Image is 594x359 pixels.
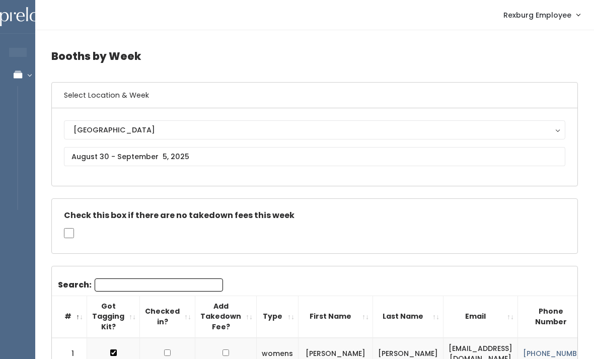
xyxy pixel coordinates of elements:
[140,296,195,337] th: Checked in?: activate to sort column ascending
[64,120,565,139] button: [GEOGRAPHIC_DATA]
[523,348,588,358] a: [PHONE_NUMBER]
[58,278,223,292] label: Search:
[443,296,518,337] th: Email: activate to sort column ascending
[257,296,299,337] th: Type: activate to sort column ascending
[373,296,443,337] th: Last Name: activate to sort column ascending
[64,211,565,220] h5: Check this box if there are no takedown fees this week
[95,278,223,292] input: Search:
[64,147,565,166] input: August 30 - September 5, 2025
[87,296,140,337] th: Got Tagging Kit?: activate to sort column ascending
[51,42,578,70] h4: Booths by Week
[299,296,373,337] th: First Name: activate to sort column ascending
[503,10,571,21] span: Rexburg Employee
[73,124,556,135] div: [GEOGRAPHIC_DATA]
[52,296,87,337] th: #: activate to sort column descending
[195,296,257,337] th: Add Takedown Fee?: activate to sort column ascending
[52,83,577,108] h6: Select Location & Week
[518,296,594,337] th: Phone Number: activate to sort column ascending
[493,4,590,26] a: Rexburg Employee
